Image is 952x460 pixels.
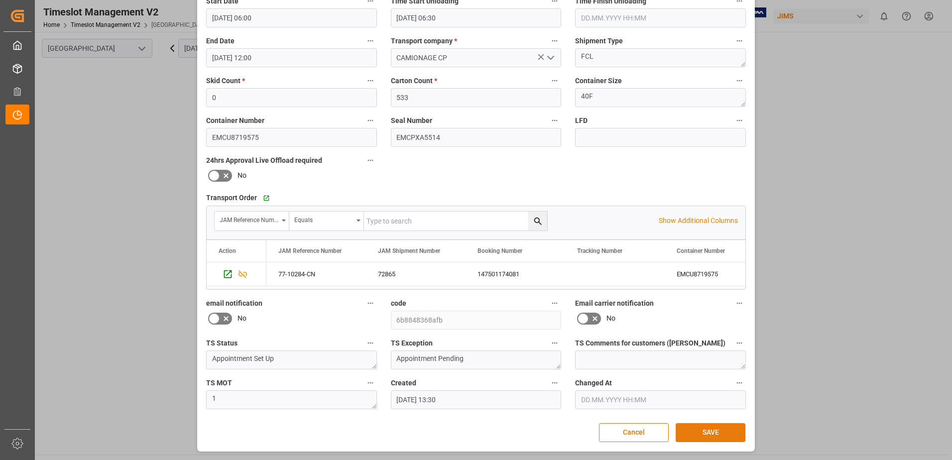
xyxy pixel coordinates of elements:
[238,170,246,181] span: No
[391,338,433,348] span: TS Exception
[364,114,377,127] button: Container Number
[366,262,466,286] div: 72865
[575,88,746,107] textarea: 40F
[206,350,377,369] textarea: Appointment Set Up
[206,36,235,46] span: End Date
[220,213,278,225] div: JAM Reference Number
[543,50,558,66] button: open menu
[206,76,245,86] span: Skid Count
[278,247,342,254] span: JAM Reference Number
[575,115,588,126] span: LFD
[364,74,377,87] button: Skid Count *
[206,298,262,309] span: email notification
[206,115,264,126] span: Container Number
[659,216,738,226] p: Show Additional Columns
[733,74,746,87] button: Container Size
[391,115,432,126] span: Seal Number
[575,48,746,67] textarea: FCL
[677,247,725,254] span: Container Number
[665,262,764,286] div: EMCU8719575
[378,247,440,254] span: JAM Shipment Number
[577,247,622,254] span: Tracking Number
[364,337,377,349] button: TS Status
[391,8,562,27] input: DD.MM.YYYY HH:MM
[599,423,669,442] button: Cancel
[676,423,745,442] button: SAVE
[528,212,547,230] button: search button
[289,212,364,230] button: open menu
[364,34,377,47] button: End Date
[391,350,562,369] textarea: Appointment Pending
[364,297,377,310] button: email notification
[733,337,746,349] button: TS Comments for customers ([PERSON_NAME])
[548,297,561,310] button: code
[733,34,746,47] button: Shipment Type
[575,378,612,388] span: Changed At
[206,48,377,67] input: DD.MM.YYYY HH:MM
[391,76,437,86] span: Carton Count
[207,262,266,286] div: Press SPACE to select this row.
[206,390,377,409] textarea: 1
[364,376,377,389] button: TS MOT
[206,8,377,27] input: DD.MM.YYYY HH:MM
[733,114,746,127] button: LFD
[575,36,623,46] span: Shipment Type
[206,155,322,166] span: 24hrs Approval Live Offload required
[548,114,561,127] button: Seal Number
[606,313,615,324] span: No
[575,338,725,348] span: TS Comments for customers ([PERSON_NAME])
[548,337,561,349] button: TS Exception
[575,8,746,27] input: DD.MM.YYYY HH:MM
[364,212,547,230] input: Type to search
[219,247,236,254] div: Action
[548,376,561,389] button: Created
[238,313,246,324] span: No
[575,76,622,86] span: Container Size
[391,390,562,409] input: DD.MM.YYYY HH:MM
[391,36,457,46] span: Transport company
[575,298,654,309] span: Email carrier notification
[548,34,561,47] button: Transport company *
[391,298,406,309] span: code
[206,193,257,203] span: Transport Order
[477,247,522,254] span: Booking Number
[266,262,366,286] div: 77-10284-CN
[364,154,377,167] button: 24hrs Approval Live Offload required
[294,213,353,225] div: Equals
[733,297,746,310] button: Email carrier notification
[548,74,561,87] button: Carton Count *
[206,338,238,348] span: TS Status
[466,262,565,286] div: 147501174081
[575,390,746,409] input: DD.MM.YYYY HH:MM
[206,378,232,388] span: TS MOT
[391,378,416,388] span: Created
[733,376,746,389] button: Changed At
[215,212,289,230] button: open menu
